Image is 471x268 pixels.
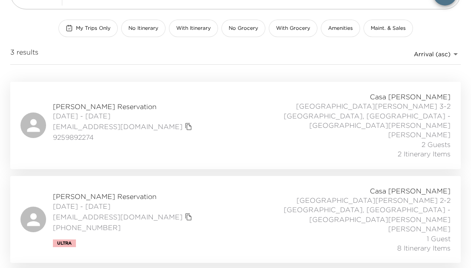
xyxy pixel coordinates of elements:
span: [DATE] - [DATE] [53,202,195,211]
span: [PHONE_NUMBER] [53,223,195,232]
span: [PERSON_NAME] Reservation [53,192,195,201]
span: [GEOGRAPHIC_DATA][PERSON_NAME] 2-2 [GEOGRAPHIC_DATA], [GEOGRAPHIC_DATA] - [GEOGRAPHIC_DATA][PERSO... [279,196,451,224]
span: Casa [PERSON_NAME] [370,186,451,196]
button: No Grocery [221,20,265,37]
button: No Itinerary [121,20,166,37]
button: Amenities [321,20,360,37]
span: 2 Guests [422,140,451,149]
span: No Grocery [229,25,258,32]
a: [EMAIL_ADDRESS][DOMAIN_NAME] [53,212,183,222]
span: Amenities [328,25,353,32]
span: [PERSON_NAME] [388,224,451,233]
button: Maint. & Sales [363,20,413,37]
button: With Itinerary [169,20,218,37]
span: 2 Itinerary Items [398,149,451,158]
span: With Grocery [276,25,310,32]
span: Casa [PERSON_NAME] [370,92,451,101]
span: 8 Itinerary Items [397,243,451,253]
span: Maint. & Sales [371,25,406,32]
a: [PERSON_NAME] Reservation[DATE] - [DATE][EMAIL_ADDRESS][DOMAIN_NAME]copy primary member email9259... [10,82,461,169]
span: No Itinerary [128,25,158,32]
a: [PERSON_NAME] Reservation[DATE] - [DATE][EMAIL_ADDRESS][DOMAIN_NAME]copy primary member email[PHO... [10,176,461,263]
span: My Trips Only [76,25,110,32]
button: My Trips Only [58,20,118,37]
span: [GEOGRAPHIC_DATA][PERSON_NAME] 3-2 [GEOGRAPHIC_DATA], [GEOGRAPHIC_DATA] - [GEOGRAPHIC_DATA][PERSO... [279,101,451,130]
a: [EMAIL_ADDRESS][DOMAIN_NAME] [53,122,183,131]
button: copy primary member email [183,211,195,223]
span: [PERSON_NAME] [388,130,451,139]
span: [PERSON_NAME] Reservation [53,102,195,111]
button: copy primary member email [183,121,195,133]
button: With Grocery [269,20,317,37]
span: 3 results [10,47,38,61]
span: Arrival (asc) [414,50,451,58]
span: Ultra [57,241,72,246]
span: [DATE] - [DATE] [53,111,195,121]
span: With Itinerary [176,25,211,32]
span: 9259892274 [53,133,195,142]
span: 1 Guest [427,234,451,243]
